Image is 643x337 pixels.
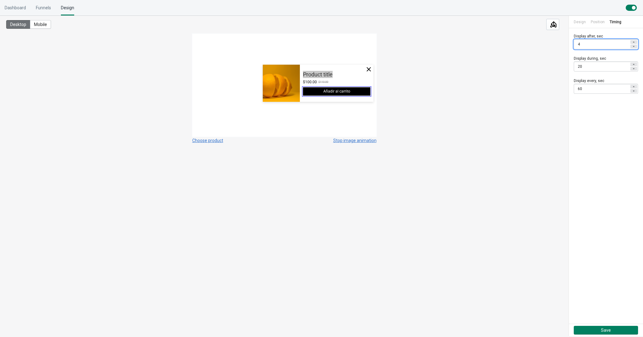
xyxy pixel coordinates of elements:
span: Save [601,328,611,333]
span: Mobile [34,22,47,27]
div: Design [574,16,586,28]
label: Display every, sec [574,78,638,84]
label: Display during, sec [574,55,638,62]
label: Display after, sec [574,33,638,39]
button: Choose product [192,138,223,143]
button: Stop image animation [333,138,377,143]
div: Timing [610,16,621,28]
button: Save [574,326,638,335]
button: Desktop [6,20,30,29]
span: Desktop [10,22,26,27]
div: Position [591,16,605,28]
button: Mobile [30,20,51,29]
iframe: widget [192,34,377,137]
